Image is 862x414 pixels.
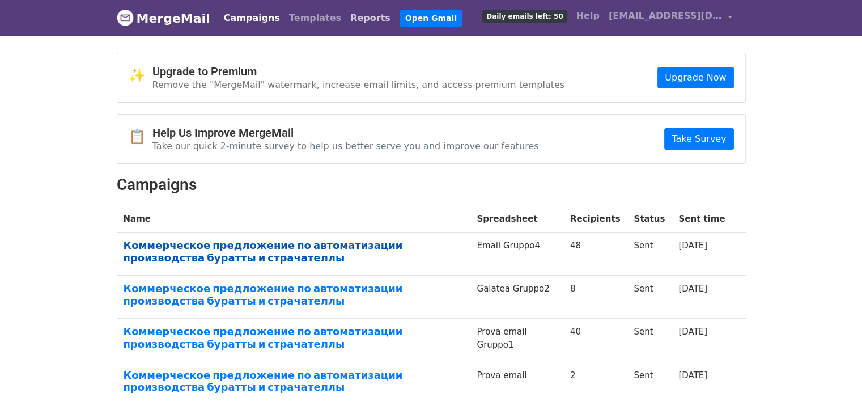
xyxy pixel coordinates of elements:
td: 2 [563,362,627,405]
a: [EMAIL_ADDRESS][DOMAIN_NAME] [604,5,737,31]
p: Remove the "MergeMail" watermark, increase email limits, and access premium templates [152,79,565,91]
td: 8 [563,276,627,319]
a: Open Gmail [400,10,462,27]
td: Prova email Gruppo1 [470,319,563,362]
p: Take our quick 2-minute survey to help us better serve you and improve our features [152,140,539,152]
span: Daily emails left: 50 [482,10,567,23]
th: Status [627,206,672,233]
span: 📋 [129,129,152,145]
h2: Campaigns [117,175,746,195]
td: Sent [627,276,672,319]
th: Recipients [563,206,627,233]
a: [DATE] [678,284,707,294]
span: ✨ [129,67,152,84]
th: Sent time [672,206,732,233]
td: 40 [563,319,627,362]
span: [EMAIL_ADDRESS][DOMAIN_NAME] [609,9,722,23]
h4: Help Us Improve MergeMail [152,126,539,140]
iframe: Chat Widget [805,360,862,414]
td: Sent [627,362,672,405]
th: Spreadsheet [470,206,563,233]
th: Name [117,206,470,233]
a: Коммерческое предложение по автоматизации производства буратты и страчателлы [124,326,464,350]
a: Коммерческое предложение по автоматизации производства буратты и страчателлы [124,239,464,264]
a: Help [572,5,604,27]
a: Коммерческое предложение по автоматизации производства буратты и страчателлы [124,282,464,307]
a: Campaigns [219,7,284,29]
img: MergeMail logo [117,9,134,26]
a: Коммерческое предложение по автоматизации производства буратты и страчателлы [124,369,464,394]
a: Templates [284,7,346,29]
a: [DATE] [678,370,707,381]
td: 48 [563,233,627,276]
a: Upgrade Now [657,67,733,88]
td: Sent [627,233,672,276]
a: [DATE] [678,240,707,251]
td: Prova email [470,362,563,405]
td: Sent [627,319,672,362]
td: Email Gruppo4 [470,233,563,276]
a: Daily emails left: 50 [478,5,571,27]
a: Reports [346,7,395,29]
h4: Upgrade to Premium [152,65,565,78]
a: Take Survey [664,128,733,150]
a: [DATE] [678,327,707,337]
a: MergeMail [117,6,210,30]
td: Galatea Gruppo2 [470,276,563,319]
div: Widget chat [805,360,862,414]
